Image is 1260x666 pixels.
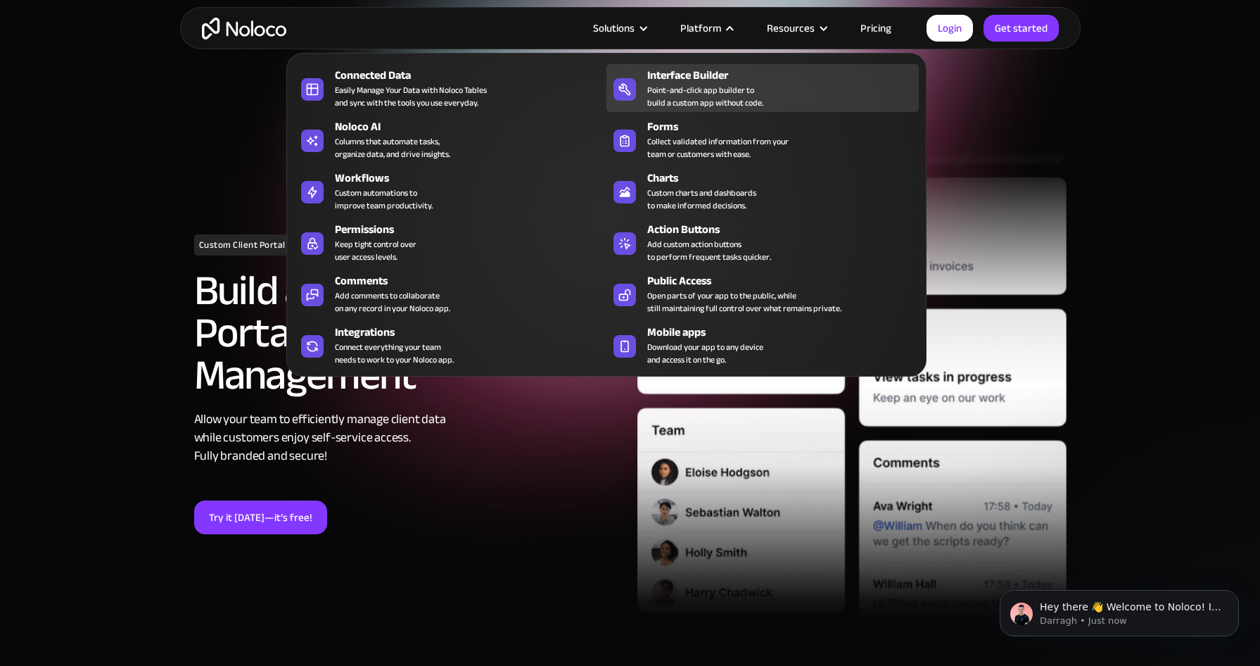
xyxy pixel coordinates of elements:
a: IntegrationsConnect everything your teamneeds to work to your Noloco app. [294,321,606,369]
div: Connect everything your team needs to work to your Noloco app. [335,341,454,366]
div: Forms [647,118,925,135]
div: Integrations [335,324,613,341]
div: Charts [647,170,925,187]
span: Download your app to any device and access it on the go. [647,341,763,366]
nav: Platform [286,33,927,377]
a: Login [927,15,973,42]
div: Noloco AI [335,118,613,135]
div: Connected Data [335,67,613,84]
div: Interface Builder [647,67,925,84]
div: Platform [680,19,721,37]
a: PermissionsKeep tight control overuser access levels. [294,218,606,266]
a: Get started [984,15,1059,42]
div: Custom automations to improve team productivity. [335,187,433,212]
div: Easily Manage Your Data with Noloco Tables and sync with the tools you use everyday. [335,84,487,109]
div: Point-and-click app builder to build a custom app without code. [647,84,763,109]
div: Resources [749,19,843,37]
iframe: Intercom notifications message [979,560,1260,659]
div: Add custom action buttons to perform frequent tasks quicker. [647,238,771,263]
div: Allow your team to efficiently manage client data while customers enjoy self-service access. Full... [194,410,623,465]
div: Keep tight control over user access levels. [335,238,416,263]
div: Open parts of your app to the public, while still maintaining full control over what remains priv... [647,289,841,315]
div: Collect validated information from your team or customers with ease. [647,135,789,161]
h2: Build a Custom Client Portal for Seamless Client Management [194,270,623,396]
div: Platform [663,19,749,37]
a: home [202,18,286,39]
a: Public AccessOpen parts of your app to the public, whilestill maintaining full control over what ... [606,270,919,318]
a: FormsCollect validated information from yourteam or customers with ease. [606,115,919,163]
a: Connected DataEasily Manage Your Data with Noloco Tablesand sync with the tools you use everyday. [294,64,606,112]
a: CommentsAdd comments to collaborateon any record in your Noloco app. [294,270,606,318]
div: Mobile apps [647,324,925,341]
a: Action ButtonsAdd custom action buttonsto perform frequent tasks quicker. [606,218,919,266]
a: Interface BuilderPoint-and-click app builder tobuild a custom app without code. [606,64,919,112]
div: Add comments to collaborate on any record in your Noloco app. [335,289,450,315]
div: Solutions [593,19,635,37]
div: Custom charts and dashboards to make informed decisions. [647,187,756,212]
a: ChartsCustom charts and dashboardsto make informed decisions. [606,167,919,215]
div: Solutions [575,19,663,37]
a: Noloco AIColumns that automate tasks,organize data, and drive insights. [294,115,606,163]
a: WorkflowsCustom automations toimprove team productivity. [294,167,606,215]
a: Mobile appsDownload your app to any deviceand access it on the go. [606,321,919,369]
h1: Custom Client Portal Builder [194,234,324,256]
a: Pricing [843,19,909,37]
div: Workflows [335,170,613,187]
div: Permissions [335,221,613,238]
div: Public Access [647,272,925,289]
div: Comments [335,272,613,289]
div: Columns that automate tasks, organize data, and drive insights. [335,135,450,161]
a: Try it [DATE]—it’s free! [194,501,327,534]
div: Resources [767,19,815,37]
div: Action Buttons [647,221,925,238]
